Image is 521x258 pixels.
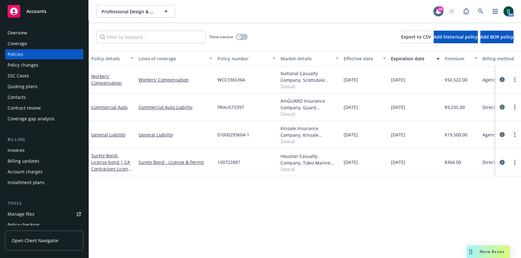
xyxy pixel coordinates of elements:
[391,159,405,165] span: [DATE]
[344,104,358,111] span: [DATE]
[89,51,136,66] button: Policy details
[8,145,25,155] div: Invoices
[344,131,358,138] span: [DATE]
[511,103,518,111] a: more
[139,55,205,62] div: Lines of coverage
[8,60,38,70] div: Policy changes
[5,209,83,219] a: Manage files
[434,34,478,40] span: Add historical policy
[281,166,339,171] span: Show all
[401,31,431,43] button: Export to CSV
[445,5,458,18] a: Start snowing
[401,34,431,40] span: Export to CSV
[8,49,23,59] div: Policies
[139,159,212,165] a: Surety Bond - License & Permit
[8,103,41,113] div: Contract review
[5,167,83,177] a: Account charges
[445,159,461,165] span: $364.00
[139,76,212,83] a: Workers' Compensation
[281,70,339,83] div: National Casualty Company, Scottsdale Insurance Company (Nationwide)
[91,55,127,62] div: Policy details
[209,34,233,39] span: Show inactive
[391,76,405,83] span: [DATE]
[217,104,244,111] span: PRAU573397
[281,55,332,62] div: Market details
[467,245,510,258] button: Nova Assist
[139,131,212,138] a: General Liability
[91,104,127,110] a: Commercial Auto
[391,131,405,138] span: [DATE]
[5,3,83,20] a: Accounts
[139,104,212,111] a: Commercial Auto Liability
[391,104,405,111] span: [DATE]
[445,55,471,62] div: Premium
[5,114,83,124] a: Coverage gap analysis
[281,153,339,166] div: Houston Casualty Company, Tokio Marine HCC
[483,55,518,62] div: Billing method
[8,167,43,177] div: Account charges
[281,138,339,144] span: Show all
[8,177,44,188] div: Installment plans
[344,76,358,83] span: [DATE]
[5,81,83,92] a: Quoting plans
[217,159,240,165] span: 100722887
[438,6,443,12] div: 33
[91,73,122,86] a: Workers' Compensation
[8,92,26,102] div: Contacts
[5,145,83,155] a: Invoices
[217,131,249,138] span: 01000293604-1
[281,111,339,116] span: Show all
[442,51,480,66] button: Premium
[5,60,83,70] a: Policy changes
[8,156,39,166] div: Billing updates
[388,51,442,66] button: Expiration date
[102,8,156,15] span: Professional Design & Build Services Inc.
[5,28,83,38] a: Overview
[5,136,83,143] div: Billing
[8,39,27,49] div: Coverage
[434,31,478,43] button: Add historical policy
[215,51,278,66] button: Policy number
[8,209,34,219] div: Manage files
[281,125,339,138] div: Kinsale Insurance Company, Kinsale Insurance, Amwins
[498,103,506,111] a: circleInformation
[8,71,29,81] div: SSC Cases
[445,104,465,111] span: $9,235.00
[96,5,175,18] button: Professional Design & Build Services Inc.
[12,237,59,244] span: Open Client Navigator
[96,31,205,43] input: Filter by keyword...
[5,177,83,188] a: Installment plans
[445,76,467,83] span: $50,522.00
[511,131,518,138] a: more
[27,9,46,14] span: Accounts
[8,28,27,38] div: Overview
[136,51,215,66] button: Lines of coverage
[391,55,433,62] div: Expiration date
[341,51,388,66] button: Effective date
[480,249,505,254] span: Nova Assist
[5,71,83,81] a: SSC Cases
[503,6,513,16] img: photo
[483,104,495,111] span: Direct
[480,34,513,40] span: Add BOR policy
[5,39,83,49] a: Coverage
[498,76,506,83] a: circleInformation
[5,49,83,59] a: Policies
[278,51,341,66] button: Market details
[281,83,339,89] span: Show all
[8,220,39,230] div: Policy checking
[91,132,126,138] a: General Liability
[217,55,269,62] div: Policy number
[467,245,475,258] div: Drag to move
[480,31,513,43] button: Add BOR policy
[489,5,501,18] a: Switch app
[483,159,495,165] span: Direct
[460,5,472,18] a: Report a Bug
[445,131,467,138] span: $19,500.00
[5,92,83,102] a: Contacts
[498,131,506,138] a: circleInformation
[511,76,518,83] a: more
[281,98,339,111] div: AmGUARD Insurance Company, Guard (Berkshire Hathaway)
[217,76,245,83] span: WCC336536A
[344,55,379,62] div: Effective date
